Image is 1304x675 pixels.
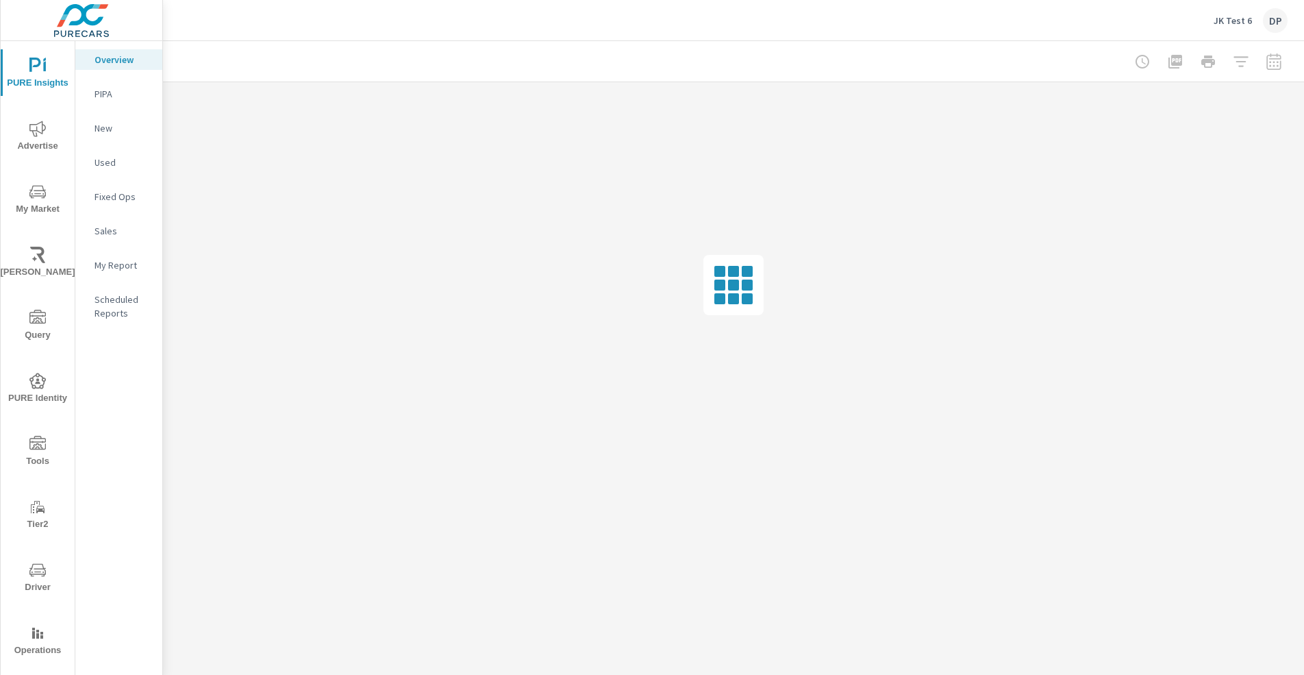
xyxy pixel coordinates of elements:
[95,258,151,272] p: My Report
[95,190,151,204] p: Fixed Ops
[5,499,71,532] span: Tier2
[75,255,162,275] div: My Report
[5,121,71,154] span: Advertise
[5,562,71,596] span: Driver
[5,247,71,280] span: [PERSON_NAME]
[75,186,162,207] div: Fixed Ops
[1263,8,1288,33] div: DP
[95,156,151,169] p: Used
[5,436,71,469] span: Tools
[5,373,71,406] span: PURE Identity
[75,49,162,70] div: Overview
[75,84,162,104] div: PIPA
[75,221,162,241] div: Sales
[95,87,151,101] p: PIPA
[5,58,71,91] span: PURE Insights
[75,289,162,323] div: Scheduled Reports
[1214,14,1252,27] p: JK Test 6
[5,184,71,217] span: My Market
[75,152,162,173] div: Used
[5,310,71,343] span: Query
[5,625,71,659] span: Operations
[95,224,151,238] p: Sales
[95,121,151,135] p: New
[75,118,162,138] div: New
[95,53,151,66] p: Overview
[95,293,151,320] p: Scheduled Reports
